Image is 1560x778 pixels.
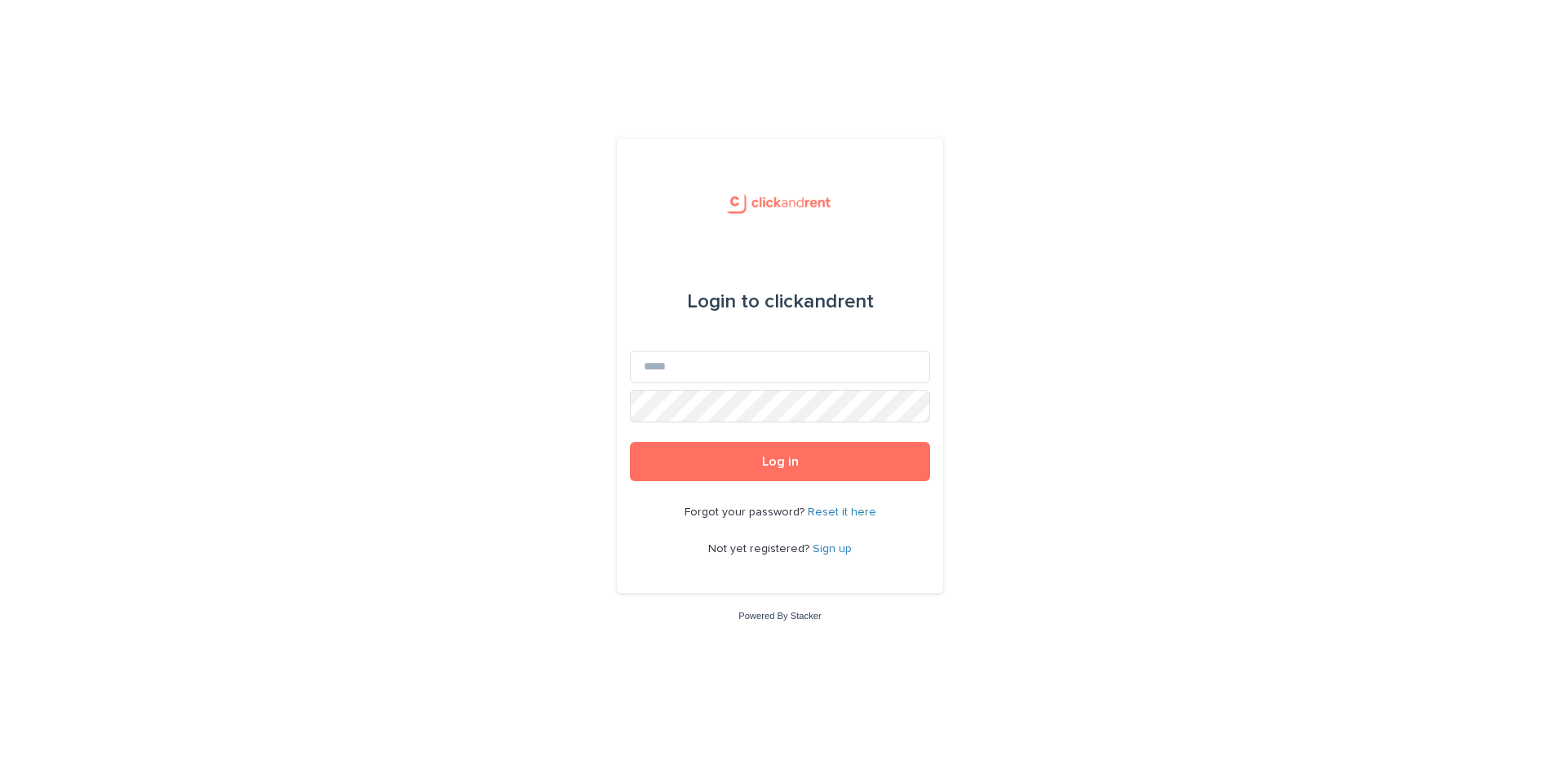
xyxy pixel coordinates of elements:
span: Log in [762,455,799,468]
span: Not yet registered? [708,543,813,555]
div: clickandrent [687,279,874,325]
span: Login to [687,292,760,312]
a: Sign up [813,543,852,555]
img: UCB0brd3T0yccxBKYDjQ [720,178,839,227]
a: Powered By Stacker [738,611,821,621]
button: Log in [630,442,930,481]
span: Forgot your password? [685,506,808,518]
a: Reset it here [808,506,876,518]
